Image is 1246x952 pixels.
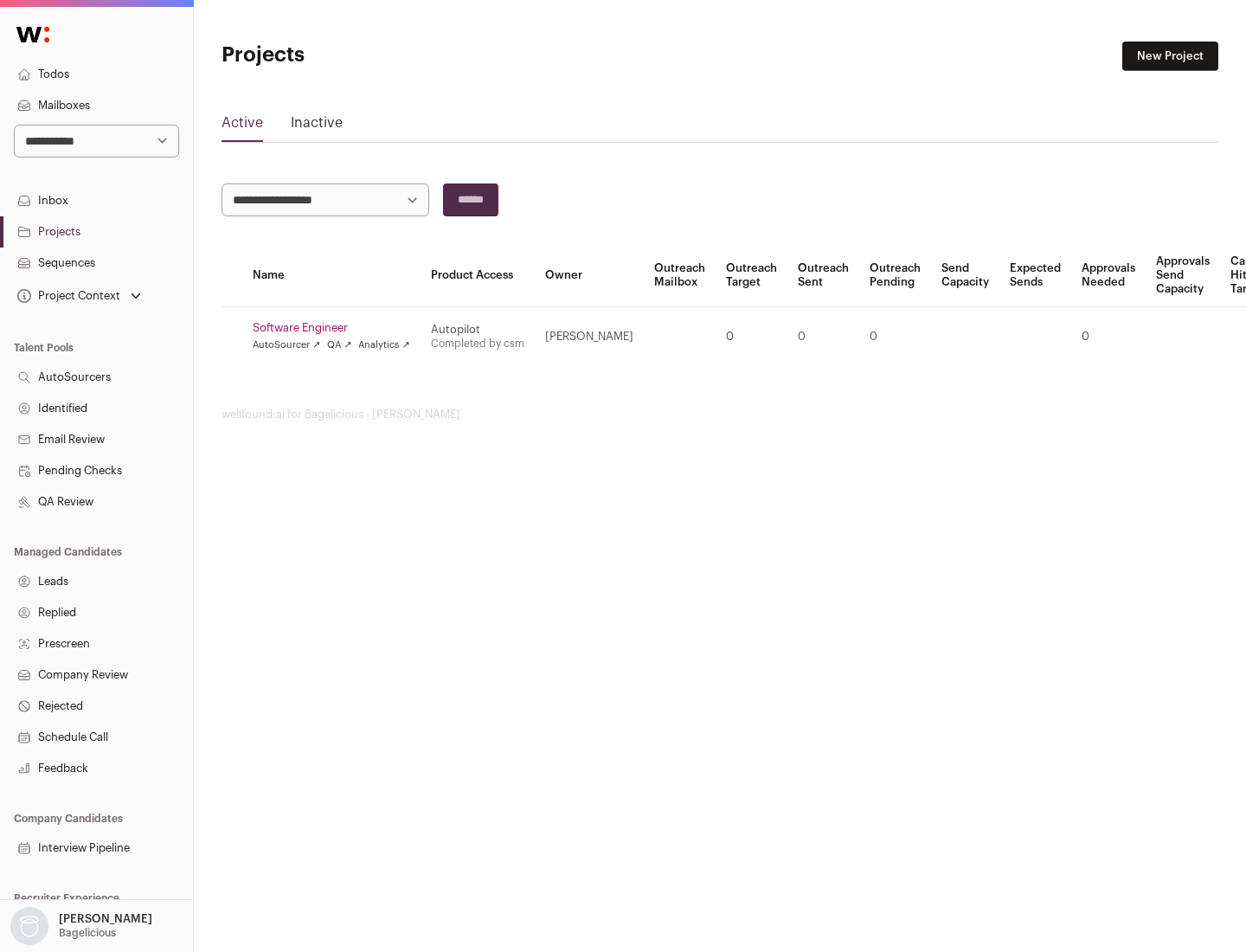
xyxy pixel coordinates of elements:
[327,338,351,352] a: QA ↗
[242,244,421,307] th: Name
[222,42,554,69] h1: Projects
[14,284,145,308] button: Open dropdown
[1146,244,1220,307] th: Approvals Send Capacity
[10,907,48,945] img: nopic.png
[421,244,535,307] th: Product Access
[716,307,787,367] td: 0
[7,907,156,945] button: Open dropdown
[59,912,152,926] p: [PERSON_NAME]
[716,244,787,307] th: Outreach Target
[253,321,410,335] a: Software Engineer
[59,926,116,940] p: Bagelicious
[535,244,644,307] th: Owner
[253,338,320,352] a: AutoSourcer ↗
[535,307,644,367] td: [PERSON_NAME]
[859,244,931,307] th: Outreach Pending
[291,113,343,140] a: Inactive
[999,244,1071,307] th: Expected Sends
[859,307,931,367] td: 0
[787,307,859,367] td: 0
[222,113,263,140] a: Active
[1071,244,1146,307] th: Approvals Needed
[431,323,524,337] div: Autopilot
[14,289,120,303] div: Project Context
[644,244,716,307] th: Outreach Mailbox
[431,338,524,349] a: Completed by csm
[7,17,59,52] img: Wellfound
[1122,42,1218,71] a: New Project
[358,338,409,352] a: Analytics ↗
[787,244,859,307] th: Outreach Sent
[931,244,999,307] th: Send Capacity
[222,408,1218,421] footer: wellfound:ai for Bagelicious - [PERSON_NAME]
[1071,307,1146,367] td: 0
